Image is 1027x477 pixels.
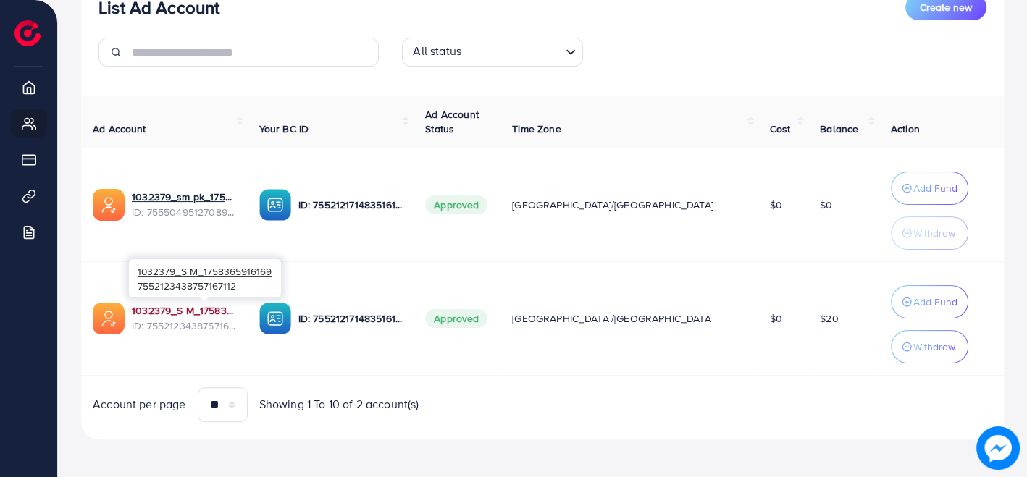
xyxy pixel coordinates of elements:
span: Showing 1 To 10 of 2 account(s) [259,396,419,413]
p: Withdraw [913,338,955,355]
span: Your BC ID [259,122,309,136]
span: Approved [425,309,487,328]
span: [GEOGRAPHIC_DATA]/[GEOGRAPHIC_DATA] [512,198,713,212]
img: ic-ba-acc.ded83a64.svg [259,303,291,334]
div: Search for option [402,38,583,67]
div: <span class='underline'>1032379_sm pk_1759047149589</span></br>7555049512708964370 [132,190,236,219]
span: All status [410,40,464,63]
span: Ad Account Status [425,107,479,136]
div: 7552123438757167112 [129,259,281,297]
span: $0 [820,198,832,212]
span: $0 [770,311,782,326]
button: Add Fund [891,285,968,318]
img: ic-ads-acc.e4c84228.svg [93,303,125,334]
img: image [976,426,1020,470]
img: logo [14,20,41,46]
p: Withdraw [913,224,955,242]
span: Ad Account [93,122,146,136]
a: 1032379_sm pk_1759047149589 [132,190,236,204]
img: ic-ba-acc.ded83a64.svg [259,189,291,221]
span: ID: 7552123438757167112 [132,318,236,333]
span: Action [891,122,920,136]
span: Cost [770,122,791,136]
span: Account per page [93,396,186,413]
span: Balance [820,122,858,136]
span: Approved [425,195,487,214]
span: [GEOGRAPHIC_DATA]/[GEOGRAPHIC_DATA] [512,311,713,326]
button: Add Fund [891,172,968,205]
p: Add Fund [913,293,957,311]
span: $20 [820,311,838,326]
p: ID: 7552121714835161095 [298,196,403,214]
p: ID: 7552121714835161095 [298,310,403,327]
span: $0 [770,198,782,212]
p: Add Fund [913,180,957,197]
button: Withdraw [891,216,968,250]
input: Search for option [466,41,560,63]
span: Time Zone [512,122,561,136]
img: ic-ads-acc.e4c84228.svg [93,189,125,221]
span: ID: 7555049512708964370 [132,205,236,219]
button: Withdraw [891,330,968,363]
a: 1032379_S M_1758365916169 [132,303,236,318]
span: 1032379_S M_1758365916169 [138,264,272,278]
